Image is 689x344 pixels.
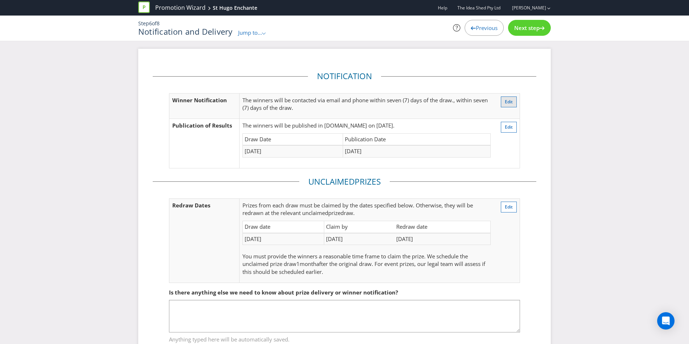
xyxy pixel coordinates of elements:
button: Edit [501,96,517,107]
span: s [376,176,381,187]
span: 8 [157,20,160,27]
div: St Hugo Enchante [213,4,257,12]
td: Claim by [324,221,394,233]
td: [DATE] [394,233,491,245]
div: Open Intercom Messenger [657,312,675,330]
a: [PERSON_NAME] [505,5,546,11]
span: Prize [242,202,255,209]
td: [DATE] [242,233,324,245]
p: The winners will be published in [DOMAIN_NAME] on [DATE]. [242,122,491,129]
span: Prize [355,176,376,187]
span: draw. [341,209,355,216]
span: Jump to... [238,29,262,36]
button: Edit [501,202,517,212]
span: s from each draw must be claimed by the dates specified below. Otherwise, they will be redrawn at... [242,202,473,216]
td: Winner Notification [169,93,240,119]
span: Previous [476,24,498,31]
td: Draw Date [242,133,343,145]
span: Edit [505,204,513,210]
span: 1 [296,260,300,267]
span: after the original draw. For event prizes, our legal team will assess if this should be scheduled... [242,260,485,275]
button: Edit [501,122,517,133]
span: of [152,20,157,27]
span: Step [138,20,149,27]
span: Unclaimed [308,176,355,187]
td: Publication Date [343,133,491,145]
td: Redraw date [394,221,491,233]
span: prize [328,209,341,216]
a: Promotion Wizard [155,4,206,12]
td: Redraw Dates [169,198,240,283]
p: The winners will be contacted via email and phone within seven (7) days of the draw., within seve... [242,96,491,112]
legend: Notification [308,70,381,82]
span: Next step [514,24,540,31]
span: month [300,260,316,267]
td: [DATE] [343,145,491,157]
td: Publication of Results [169,119,240,168]
td: [DATE] [242,145,343,157]
span: Edit [505,124,513,130]
a: Help [438,5,447,11]
span: You must provide the winners a reasonable time frame to claim the prize. We schedule the unclaime... [242,253,468,267]
span: 6 [149,20,152,27]
span: Edit [505,99,513,105]
span: Is there anything else we need to know about prize delivery or winner notification? [169,289,398,296]
h1: Notification and Delivery [138,27,233,36]
span: Anything typed here will be automatically saved. [169,333,520,343]
td: [DATE] [324,233,394,245]
span: The Idea Shed Pty Ltd [457,5,500,11]
td: Draw date [242,221,324,233]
